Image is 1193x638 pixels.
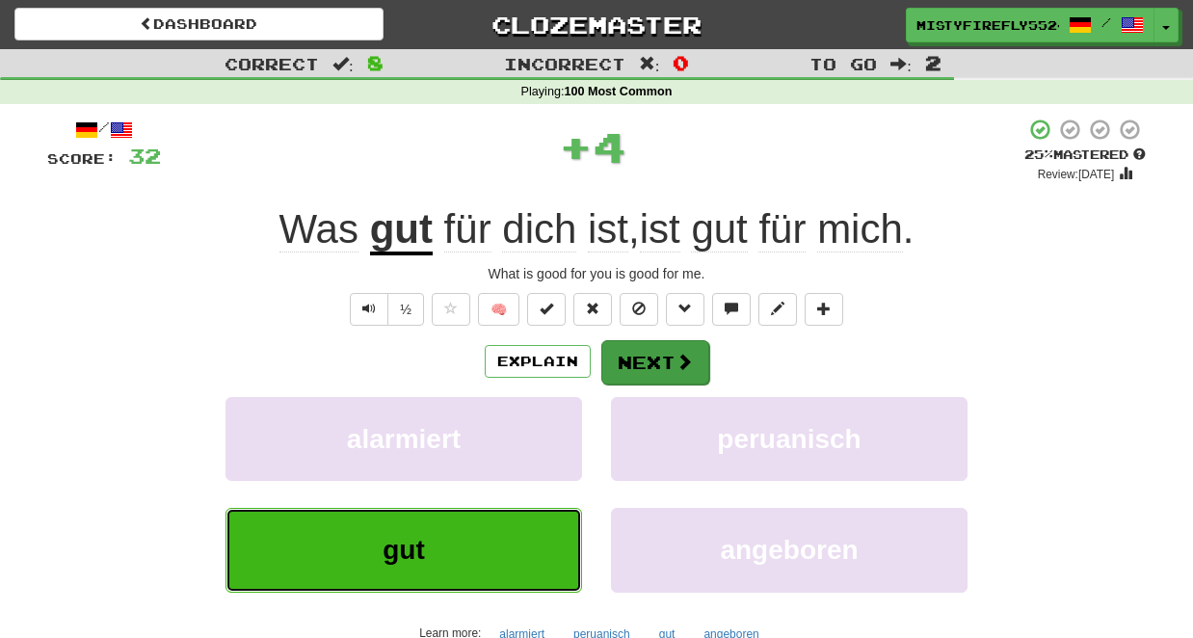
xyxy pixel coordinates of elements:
button: Explain [485,345,591,378]
button: Favorite sentence (alt+f) [432,293,470,326]
span: 8 [367,51,384,74]
span: : [890,56,912,72]
a: Clozemaster [412,8,782,41]
span: für [444,206,491,253]
span: + [559,118,593,175]
button: Play sentence audio (ctl+space) [350,293,388,326]
span: 2 [925,51,941,74]
div: What is good for you is good for me. [47,264,1146,283]
div: Mastered [1024,146,1146,164]
button: alarmiert [225,397,582,481]
div: / [47,118,161,142]
span: gut [691,206,747,253]
u: gut [370,206,433,255]
span: 25 % [1024,146,1053,162]
span: / [1101,15,1111,29]
button: Edit sentence (alt+d) [758,293,797,326]
div: Text-to-speech controls [346,293,424,326]
span: ist [640,206,680,253]
button: angeboren [611,508,968,592]
span: gut [383,535,425,565]
strong: 100 Most Common [564,85,672,98]
span: To go [809,54,877,73]
span: 4 [593,122,626,171]
span: , . [433,206,915,253]
span: Was [279,206,358,253]
small: Review: [DATE] [1038,168,1115,181]
button: Next [601,340,709,385]
span: : [639,56,660,72]
button: gut [225,508,582,592]
a: MistyFirefly5524 / [906,8,1154,42]
span: Incorrect [504,54,625,73]
span: dich [502,206,576,253]
span: : [332,56,354,72]
span: peruanisch [717,424,861,454]
span: angeboren [720,535,858,565]
button: Grammar (alt+g) [666,293,704,326]
a: Dashboard [14,8,384,40]
button: 🧠 [478,293,519,326]
span: MistyFirefly5524 [916,16,1059,34]
button: Ignore sentence (alt+i) [620,293,658,326]
span: mich [817,206,903,253]
span: Score: [47,150,117,167]
button: Set this sentence to 100% Mastered (alt+m) [527,293,566,326]
span: für [758,206,806,253]
button: Reset to 0% Mastered (alt+r) [573,293,612,326]
button: peruanisch [611,397,968,481]
button: Discuss sentence (alt+u) [712,293,751,326]
span: 32 [128,144,161,168]
span: ist [588,206,628,253]
button: ½ [387,293,424,326]
span: Correct [225,54,319,73]
span: 0 [673,51,689,74]
button: Add to collection (alt+a) [805,293,843,326]
span: alarmiert [347,424,461,454]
